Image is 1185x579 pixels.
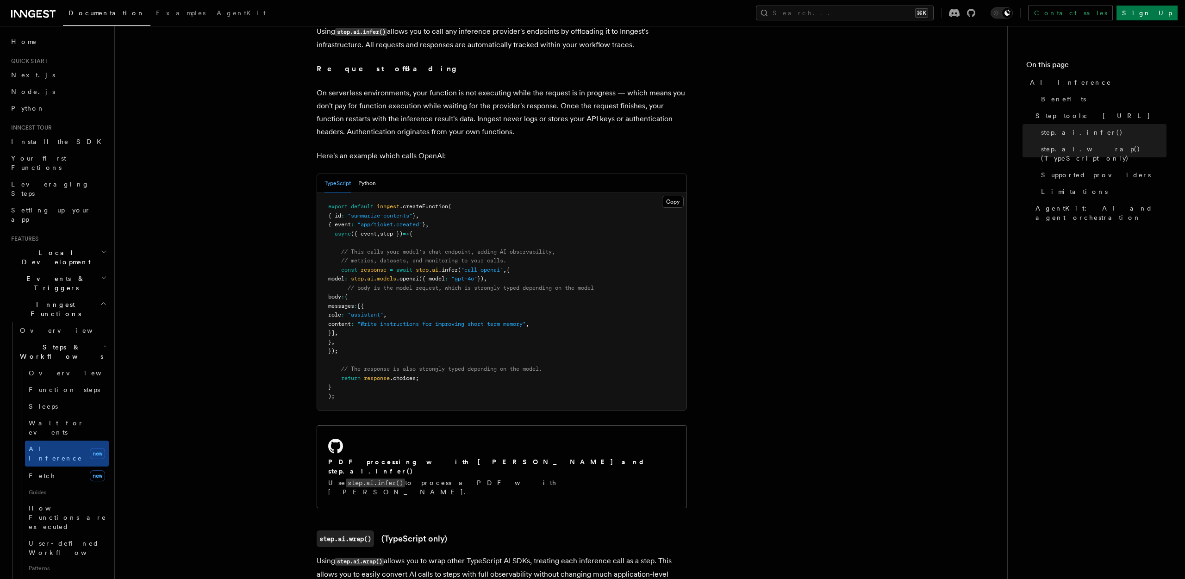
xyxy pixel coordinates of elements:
[335,558,384,566] code: step.ai.wrap()
[461,267,503,273] span: "call-openai"
[29,386,100,393] span: Function steps
[1026,74,1166,91] a: AI Inference
[317,530,447,547] a: step.ai.wrap()(TypeScript only)
[7,270,109,296] button: Events & Triggers
[328,321,351,327] span: content
[7,33,109,50] a: Home
[1037,167,1166,183] a: Supported providers
[328,303,354,309] span: messages
[25,535,109,561] a: User-defined Workflows
[7,296,109,322] button: Inngest Functions
[11,155,66,171] span: Your first Functions
[90,448,105,459] span: new
[341,212,344,219] span: :
[348,311,383,318] span: "assistant"
[1037,91,1166,107] a: Benefits
[11,206,91,223] span: Setting up your app
[25,415,109,441] a: Wait for events
[328,348,338,354] span: });
[1032,107,1166,124] a: Step tools: [URL]
[390,375,419,381] span: .choices;
[451,275,477,282] span: "gpt-4o"
[358,174,376,193] button: Python
[403,230,409,237] span: =>
[348,212,412,219] span: "summarize-contents"
[324,174,351,193] button: TypeScript
[11,88,55,95] span: Node.js
[341,311,344,318] span: :
[1035,204,1166,222] span: AgentKit: AI and agent orchestration
[756,6,934,20] button: Search...⌘K
[1026,59,1166,74] h4: On this page
[69,9,145,17] span: Documentation
[335,28,387,36] code: step.ai.infer()
[7,67,109,83] a: Next.js
[1116,6,1178,20] a: Sign Up
[1037,183,1166,200] a: Limitations
[662,196,684,208] button: Copy
[991,7,1013,19] button: Toggle dark mode
[335,230,351,237] span: async
[328,293,341,300] span: body
[335,330,338,336] span: ,
[383,311,387,318] span: ,
[367,275,374,282] span: ai
[1041,128,1123,137] span: step.ai.infer()
[364,275,367,282] span: .
[90,470,105,481] span: new
[341,249,555,255] span: // This calls your model's chat endpoint, adding AI observability,
[344,275,348,282] span: :
[348,285,594,291] span: // body is the model request, which is strongly typed depending on the model
[11,181,89,197] span: Leveraging Steps
[25,398,109,415] a: Sleeps
[150,3,211,25] a: Examples
[328,393,335,399] span: );
[156,9,206,17] span: Examples
[63,3,150,26] a: Documentation
[419,275,445,282] span: ({ model
[328,330,335,336] span: }]
[396,275,419,282] span: .openai
[7,124,52,131] span: Inngest tour
[416,267,429,273] span: step
[11,71,55,79] span: Next.js
[438,267,458,273] span: .infer
[331,339,335,345] span: ,
[422,221,425,228] span: }
[7,274,101,293] span: Events & Triggers
[211,3,271,25] a: AgentKit
[7,202,109,228] a: Setting up your app
[1041,187,1108,196] span: Limitations
[396,267,412,273] span: await
[341,257,506,264] span: // metrics, datasets, and monitoring to your calls.
[16,342,103,361] span: Steps & Workflows
[25,365,109,381] a: Overview
[915,8,928,18] kbd: ⌘K
[503,267,506,273] span: ,
[377,203,399,210] span: inngest
[526,321,529,327] span: ,
[380,230,403,237] span: step })
[25,485,109,500] span: Guides
[1035,111,1151,120] span: Step tools: [URL]
[328,339,331,345] span: }
[429,267,432,273] span: .
[351,221,354,228] span: :
[29,504,106,530] span: How Functions are executed
[1037,141,1166,167] a: step.ai.wrap() (TypeScript only)
[29,472,56,479] span: Fetch
[25,381,109,398] a: Function steps
[29,369,124,377] span: Overview
[1028,6,1113,20] a: Contact sales
[409,230,412,237] span: {
[1041,170,1151,180] span: Supported providers
[317,64,463,73] strong: Request offloading
[317,149,687,162] p: Here's an example which calls OpenAI:
[328,457,675,476] h2: PDF processing with [PERSON_NAME] and step.ai.infer()
[25,441,109,467] a: AI Inferencenew
[390,267,393,273] span: =
[477,275,484,282] span: })
[346,479,405,487] code: step.ai.infer()
[11,138,107,145] span: Install the SDK
[7,150,109,176] a: Your first Functions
